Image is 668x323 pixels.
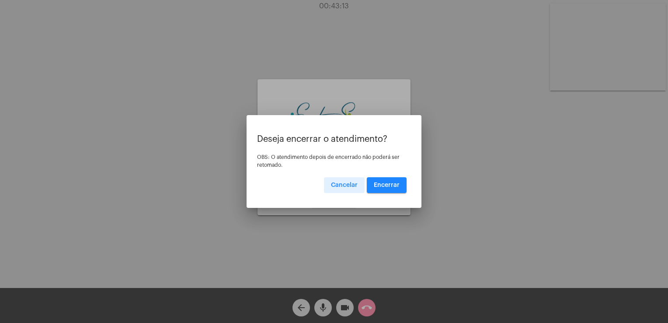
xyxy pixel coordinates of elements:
[374,182,400,188] span: Encerrar
[257,154,400,168] span: OBS: O atendimento depois de encerrado não poderá ser retomado.
[367,177,407,193] button: Encerrar
[324,177,365,193] button: Cancelar
[257,134,411,144] p: Deseja encerrar o atendimento?
[331,182,358,188] span: Cancelar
